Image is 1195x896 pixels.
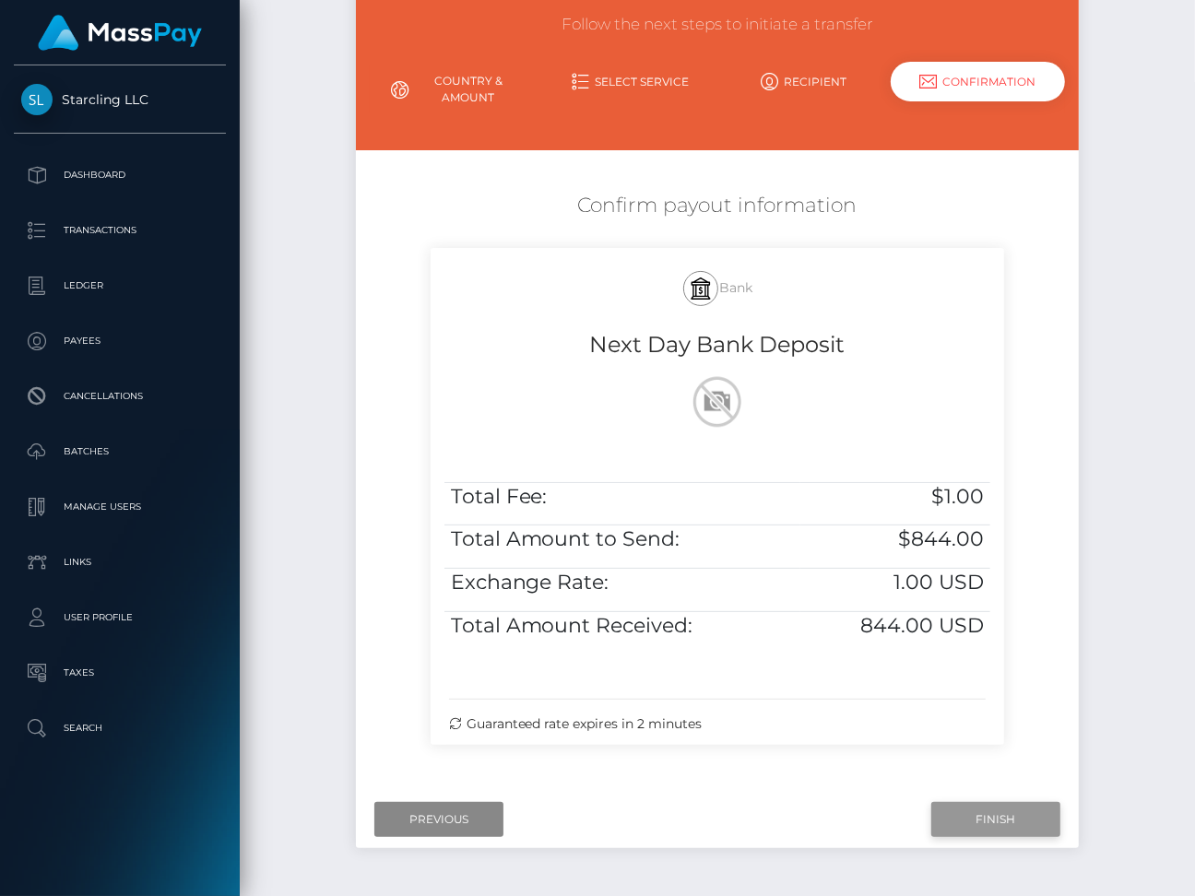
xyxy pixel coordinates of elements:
[21,659,219,687] p: Taxes
[14,373,226,419] a: Cancellations
[374,802,503,837] input: Previous
[451,525,794,554] h5: Total Amount to Send:
[21,548,219,576] p: Links
[14,318,226,364] a: Payees
[370,14,1064,36] h3: Follow the next steps to initiate a transfer
[451,569,794,597] h5: Exchange Rate:
[14,484,226,530] a: Manage Users
[14,429,226,475] a: Batches
[21,161,219,189] p: Dashboard
[21,714,219,742] p: Search
[891,62,1064,101] div: Confirmation
[14,595,226,641] a: User Profile
[370,192,1064,220] h5: Confirm payout information
[444,329,991,361] h4: Next Day Bank Deposit
[14,705,226,751] a: Search
[14,650,226,696] a: Taxes
[21,272,219,300] p: Ledger
[931,802,1060,837] input: Finish
[38,15,202,51] img: MassPay Logo
[21,438,219,466] p: Batches
[451,483,794,512] h5: Total Fee:
[807,525,984,554] h5: $844.00
[444,262,991,315] h5: Bank
[807,483,984,512] h5: $1.00
[21,493,219,521] p: Manage Users
[451,612,794,641] h5: Total Amount Received:
[370,65,543,113] a: Country & Amount
[21,84,53,115] img: Starcling LLC
[717,65,891,98] a: Recipient
[21,604,219,631] p: User Profile
[21,327,219,355] p: Payees
[14,539,226,585] a: Links
[21,217,219,244] p: Transactions
[14,207,226,253] a: Transactions
[14,263,226,309] a: Ledger
[807,612,984,641] h5: 844.00 USD
[807,569,984,597] h5: 1.00 USD
[14,91,226,108] span: Starcling LLC
[690,277,712,300] img: bank.svg
[449,714,987,734] div: Guaranteed rate expires in 2 minutes
[544,65,717,98] a: Select Service
[688,372,747,431] img: wMhJQYtZFAryAAAAABJRU5ErkJggg==
[21,383,219,410] p: Cancellations
[14,152,226,198] a: Dashboard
